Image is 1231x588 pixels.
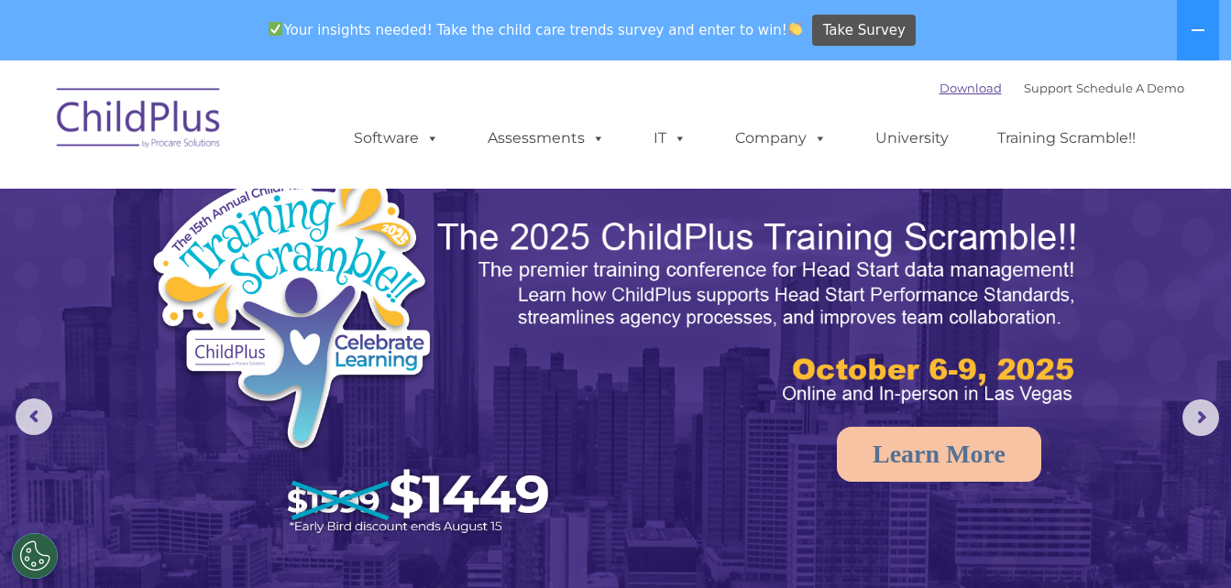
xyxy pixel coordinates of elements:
[48,75,231,167] img: ChildPlus by Procare Solutions
[979,120,1154,157] a: Training Scramble!!
[717,120,845,157] a: Company
[940,81,1184,95] font: |
[1024,81,1072,95] a: Support
[635,120,705,157] a: IT
[469,120,623,157] a: Assessments
[837,427,1041,482] a: Learn More
[255,121,311,135] span: Last name
[255,196,333,210] span: Phone number
[12,533,58,579] button: Cookies Settings
[1076,81,1184,95] a: Schedule A Demo
[269,22,282,36] img: ✅
[335,120,457,157] a: Software
[823,15,906,47] span: Take Survey
[812,15,916,47] a: Take Survey
[261,12,810,48] span: Your insights needed! Take the child care trends survey and enter to win!
[857,120,967,157] a: University
[940,81,1002,95] a: Download
[788,22,802,36] img: 👏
